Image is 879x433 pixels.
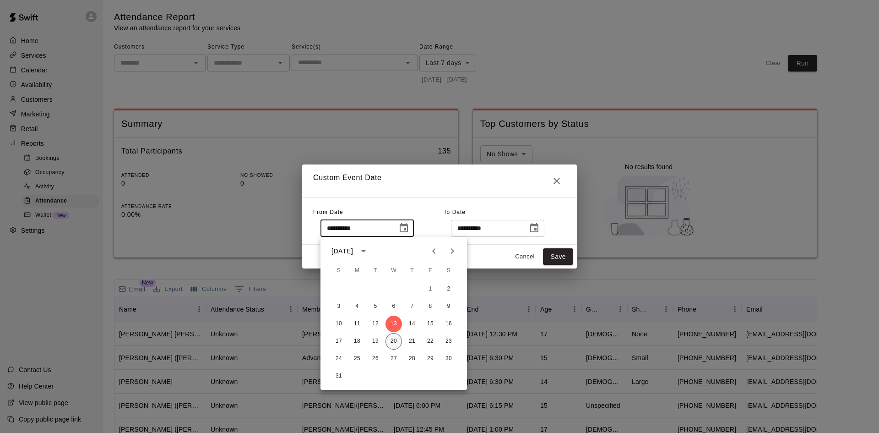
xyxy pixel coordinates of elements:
span: From Date [313,209,343,215]
button: 14 [404,316,420,332]
span: Tuesday [367,262,384,280]
button: 13 [385,316,402,332]
button: 7 [404,298,420,315]
button: Close [548,172,566,190]
span: Sunday [331,262,347,280]
button: 8 [422,298,439,315]
button: 17 [331,333,347,350]
span: Friday [422,262,439,280]
span: Saturday [440,262,457,280]
button: 23 [440,333,457,350]
button: Choose date, selected date is Aug 13, 2025 [395,219,413,237]
button: 25 [349,351,365,367]
button: 18 [349,333,365,350]
span: To Date [444,209,466,215]
button: 3 [331,298,347,315]
button: 28 [404,351,420,367]
button: 1 [422,281,439,297]
button: 31 [331,368,347,384]
span: Wednesday [385,262,402,280]
button: 21 [404,333,420,350]
button: 6 [385,298,402,315]
button: 19 [367,333,384,350]
button: Save [543,248,573,265]
button: 27 [385,351,402,367]
button: 24 [331,351,347,367]
button: Choose date, selected date is Aug 20, 2025 [525,219,543,237]
h2: Custom Event Date [302,164,577,197]
button: 26 [367,351,384,367]
button: 4 [349,298,365,315]
button: 10 [331,316,347,332]
button: Next month [443,242,461,260]
button: 15 [422,316,439,332]
button: 30 [440,351,457,367]
button: 5 [367,298,384,315]
button: 9 [440,298,457,315]
button: 29 [422,351,439,367]
span: Monday [349,262,365,280]
button: calendar view is open, switch to year view [356,243,371,259]
button: 2 [440,281,457,297]
span: Thursday [404,262,420,280]
button: 12 [367,316,384,332]
button: 20 [385,333,402,350]
div: [DATE] [331,247,353,256]
button: Previous month [425,242,443,260]
button: 11 [349,316,365,332]
button: Cancel [510,250,539,264]
button: 16 [440,316,457,332]
button: 22 [422,333,439,350]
